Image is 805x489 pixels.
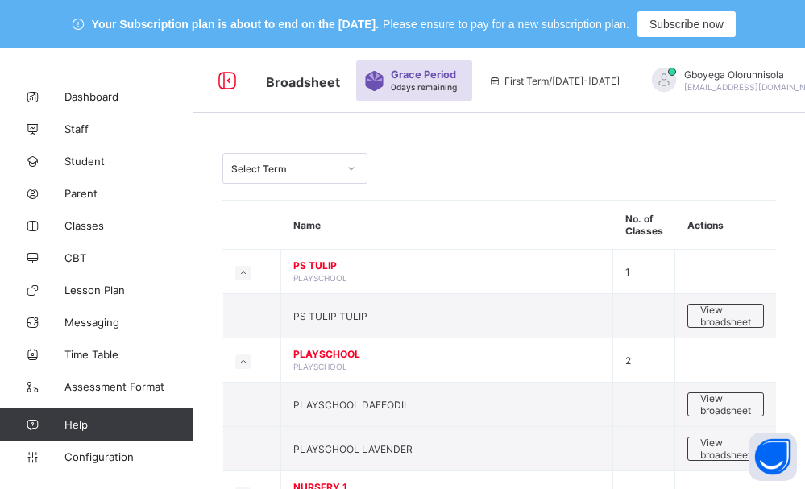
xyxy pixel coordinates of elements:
span: View broadsheet [700,392,751,416]
span: View broadsheet [700,304,751,328]
span: session/term information [488,75,620,87]
div: Select Term [231,163,338,175]
span: 2 [625,354,631,367]
span: Parent [64,187,193,200]
button: Open asap [749,433,797,481]
a: View broadsheet [687,304,764,316]
span: Messaging [64,316,193,329]
span: Time Table [64,348,193,361]
span: Classes [64,219,193,232]
span: Your Subscription plan is about to end on the [DATE]. [92,18,379,31]
span: Configuration [64,450,193,463]
span: Broadsheet [266,74,340,90]
span: PLAYSCHOOL LAVENDER [293,443,413,455]
span: Assessment Format [64,380,193,393]
span: PLAYSCHOOL [293,362,347,371]
span: PS TULIP TULIP [293,310,367,322]
span: Staff [64,122,193,135]
a: View broadsheet [687,392,764,404]
a: View broadsheet [687,437,764,449]
span: PS TULIP [293,259,600,271]
th: Actions [675,201,777,250]
span: 1 [625,266,630,278]
th: No. of Classes [613,201,675,250]
span: CBT [64,251,193,264]
img: sticker-purple.71386a28dfed39d6af7621340158ba97.svg [364,71,384,91]
span: Subscribe now [649,18,724,31]
span: PLAYSCHOOL [293,348,600,360]
span: Please ensure to pay for a new subscription plan. [383,18,629,31]
span: Student [64,155,193,168]
span: Dashboard [64,90,193,103]
span: Grace Period [391,68,456,81]
span: View broadsheet [700,437,751,461]
span: 0 days remaining [391,82,457,92]
span: Lesson Plan [64,284,193,296]
span: Help [64,418,193,431]
span: PLAYSCHOOL DAFFODIL [293,399,409,411]
th: Name [281,201,613,250]
span: PLAYSCHOOL [293,273,347,283]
